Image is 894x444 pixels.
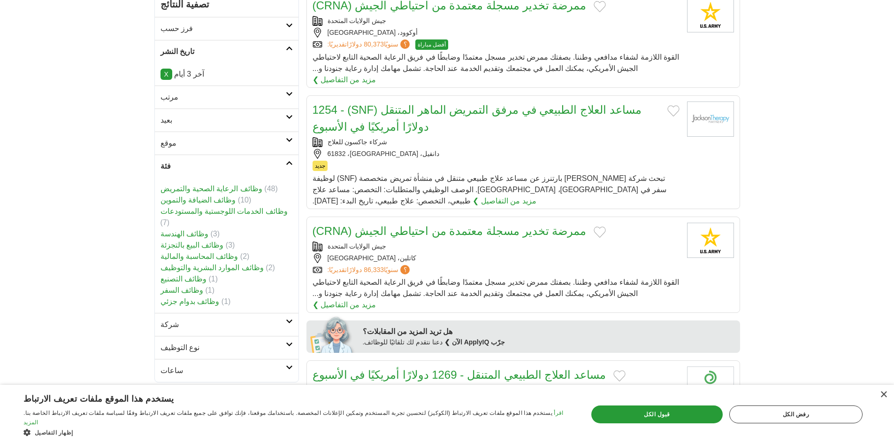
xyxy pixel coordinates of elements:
[160,196,236,204] a: وظائف الضيافة والتموين
[384,266,398,273] font: سنويًا
[313,278,680,297] font: القوة اللازمة لشفاء مدافعي وطننا. بصفتك ممرض تخدير مسجل معتمدًا وضابطًا في فريق الرعاية الصحية ال...
[208,275,218,283] font: (1)
[160,297,220,305] a: وظائف بدوام جزئي
[473,195,536,207] a: مزيد من التفاصيل ❯
[328,138,388,146] a: شركاء جاكسون للعلاج
[160,366,183,374] font: ساعات
[266,264,275,272] font: (2)
[591,405,723,423] div: قبول الكل
[160,47,194,55] font: تاريخ النشر
[238,196,251,204] font: (10)
[155,313,298,336] a: شركة
[23,410,564,426] font: اقرأ المزيد
[160,207,288,215] a: وظائف الخدمات اللوجستية والمستودعات
[384,40,398,48] font: سنويًا
[313,74,376,86] a: مزيد من التفاصيل ❯
[160,93,178,101] font: مرتب
[160,218,170,226] font: (7)
[155,336,298,359] a: نوع التوظيف
[240,252,250,260] font: (2)
[160,252,238,260] a: وظائف المحاسبة والمالية
[160,264,264,272] a: وظائف الموارد البشرية والتوظيف
[160,116,172,124] font: بعيد
[313,76,376,84] font: مزيد من التفاصيل ❯
[160,230,208,238] a: وظائف الهندسة
[328,17,387,24] font: جيش الولايات المتحدة
[328,242,387,250] a: جيش الولايات المتحدة
[155,359,298,382] a: ساعات
[155,155,298,178] a: فئة
[160,275,206,283] a: وظائف التصنيع
[23,410,564,426] a: اقرأ المزيد، يفتح نافذة جديدة
[363,327,453,335] font: هل تريد المزيد من المقابلات؟
[160,162,171,170] font: فئة
[328,266,347,273] font: تقديريًا:
[313,299,376,311] a: مزيد من التفاصيل ❯
[473,197,536,205] font: مزيد من التفاصيل ❯
[783,411,810,418] font: رفض الكل
[313,103,642,133] a: مساعد العلاج الطبيعي في مرفق التمريض الماهر المتنقل (SNF) - 1254 دولارًا أمريكيًا في الأسبوع
[613,370,626,382] button: أضف إلى الوظائف المفضلة
[205,286,214,294] font: (1)
[310,315,356,353] img: apply-iq-scientist.png
[687,101,734,137] img: شعار جاكسون ثيرابي بارتنرز
[444,338,505,346] a: جرّب ApplyIQ الآن ❯
[404,266,407,273] font: ؟
[160,241,224,249] a: وظائف البيع بالتجزئة
[160,139,176,147] font: موقع
[313,174,666,205] font: تبحث شركة [PERSON_NAME] بارتنرز عن مساعد علاج طبيعي متنقل في منشأة تمريض متخصصة (SNF) لوظيفة سفر ...
[594,1,606,12] button: أضف إلى الوظائف المفضلة
[313,53,680,72] font: القوة اللازمة لشفاء مدافعي وطننا. بصفتك ممرض تخدير مسجل معتمدًا وضابطًا في فريق الرعاية الصحية ال...
[160,286,203,294] a: وظائف السفر
[687,366,734,402] img: شعار الشركة
[328,29,418,36] font: أوكوود، [GEOGRAPHIC_DATA]
[667,105,680,117] button: أضف إلى الوظائف المفضلة
[644,411,670,418] font: قبول الكل
[160,185,262,193] a: وظائف الرعاية الصحية والتمريض
[328,39,412,50] a: تقديريًا:80,373 دولارًاسنويًا؟
[23,394,174,404] font: يستخدم هذا الموقع ملفات تعريف الارتباط
[404,40,407,48] font: ؟
[155,86,298,109] a: مرتب
[418,41,446,48] font: أفضل مباراة
[160,69,172,80] a: X
[880,391,887,398] div: يغلق
[328,265,412,275] a: تقديريًا:86,333 دولارًاسنويًا؟
[328,254,417,262] font: كاتلين، [GEOGRAPHIC_DATA]
[729,405,863,423] div: رفض الكل
[35,429,73,436] font: إظهار التفاصيل
[347,40,384,48] font: 80,373 دولارًا
[164,70,168,78] font: X
[23,410,552,416] font: يستخدم هذا الموقع ملفات تعريف الارتباط (الكوكيز) لتحسين تجربة المستخدم وتمكين الإعلانات المخصصة. ...
[160,343,199,351] font: نوع التوظيف
[328,150,439,157] font: دانفيل، [GEOGRAPHIC_DATA]، 61832
[160,320,179,328] font: شركة
[313,368,606,381] a: مساعد العلاج الطبيعي المتنقل - 1269 دولارًا أمريكيًا في الأسبوع
[210,230,220,238] font: (3)
[313,225,587,237] a: ممرضة تخدير مسجلة معتمدة من احتياطي الجيش (CRNA)
[687,223,734,258] img: شعار جيش الولايات المتحدة
[155,17,298,40] a: فرز حسب
[174,70,204,78] font: آخر 3 أيام
[363,338,443,346] font: دعنا نتقدم لك تلقائيًا للوظائف.
[315,163,325,169] font: جديد
[313,301,376,309] font: مزيد من التفاصيل ❯
[347,266,384,273] font: 86,333 دولارًا
[594,226,606,238] button: أضف إلى الوظائف المفضلة
[222,297,231,305] font: (1)
[160,24,193,32] font: فرز حسب
[264,185,277,193] font: (48)
[226,241,235,249] font: (3)
[23,428,571,437] div: إظهار التفاصيل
